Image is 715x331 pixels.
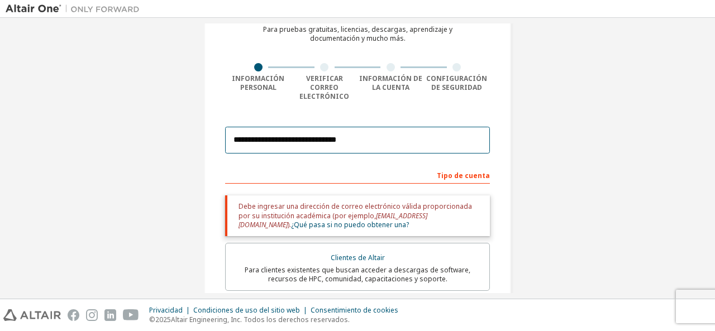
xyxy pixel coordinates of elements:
[239,202,472,220] font: Debe ingresar una dirección de correo electrónico válida proporcionada por su institución académi...
[291,220,409,229] a: ¿Qué pasa si no puedo obtener una?
[437,171,490,180] font: Tipo de cuenta
[193,305,300,315] font: Condiciones de uso del sitio web
[239,211,427,229] font: [EMAIL_ADDRESS][DOMAIN_NAME]
[123,309,139,321] img: youtube.svg
[68,309,79,321] img: facebook.svg
[86,309,98,321] img: instagram.svg
[310,33,406,43] font: documentación y mucho más.
[155,315,171,324] font: 2025
[311,305,398,315] font: Consentimiento de cookies
[3,309,61,321] img: altair_logo.svg
[299,74,349,101] font: Verificar correo electrónico
[149,315,155,324] font: ©
[171,315,350,324] font: Altair Engineering, Inc. Todos los derechos reservados.
[426,74,487,92] font: Configuración de seguridad
[331,253,385,262] font: Clientes de Altair
[232,74,284,92] font: Información personal
[245,265,470,284] font: Para clientes existentes que buscan acceder a descargas de software, recursos de HPC, comunidad, ...
[359,74,422,92] font: Información de la cuenta
[6,3,145,15] img: Altair Uno
[263,25,452,34] font: Para pruebas gratuitas, licencias, descargas, aprendizaje y
[104,309,116,321] img: linkedin.svg
[149,305,183,315] font: Privacidad
[288,220,291,229] font: ).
